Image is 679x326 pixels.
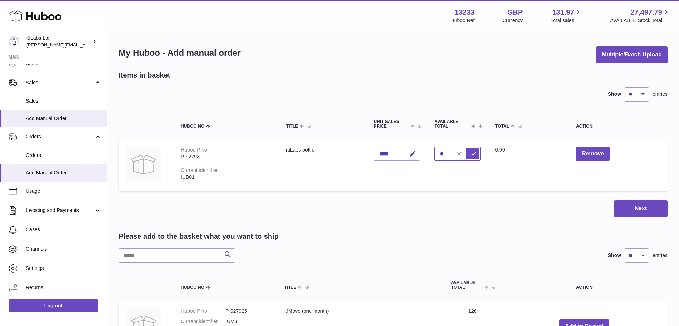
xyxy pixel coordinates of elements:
[550,17,582,24] span: Total sales
[119,232,279,241] h2: Please add to the basket what you want to ship
[286,124,298,129] span: Title
[279,139,366,191] td: iüLabs bottle
[119,47,241,59] h1: My Huboo - Add manual order
[225,308,270,315] dd: P-927925
[374,119,409,129] span: Unit Sales Price
[552,8,574,17] span: 131.97
[26,246,101,252] span: Channels
[9,36,19,47] img: annunziata@iulabs.co
[596,46,668,63] button: Multiple/Batch Upload
[26,42,143,48] span: [PERSON_NAME][EMAIL_ADDRESS][DOMAIN_NAME]
[181,308,225,315] dt: Huboo P no
[181,153,272,160] div: P-927931
[26,284,101,291] span: Returns
[181,147,207,153] div: Huboo P no
[501,273,668,297] th: Action
[610,17,670,24] span: AVAILABLE Stock Total
[653,252,668,259] span: entries
[181,318,225,325] dt: Current identifier
[26,98,101,104] span: Sales
[26,115,101,122] span: Add Manual Order
[26,35,91,48] div: iüLabs Ltd
[610,8,670,24] a: 27,497.79 AVAILABLE Stock Total
[181,174,272,181] div: IUB01
[451,281,483,290] span: AVAILABLE Total
[26,152,101,159] span: Orders
[630,8,662,17] span: 27,497.79
[576,124,660,129] div: Action
[284,285,296,290] span: Title
[608,91,621,98] label: Show
[434,119,470,129] span: AVAILABLE Total
[503,17,523,24] div: Currency
[26,207,94,214] span: Invoicing and Payments
[181,124,204,129] span: Huboo no
[181,167,218,173] div: Current identifier
[507,8,523,17] strong: GBP
[119,70,170,80] h2: Items in basket
[26,169,101,176] span: Add Manual Order
[26,226,101,233] span: Cases
[26,188,101,194] span: Usage
[26,265,101,272] span: Settings
[26,133,94,140] span: Orders
[9,299,98,312] a: Log out
[653,91,668,98] span: entries
[26,79,94,86] span: Sales
[608,252,621,259] label: Show
[495,124,509,129] span: Total
[455,8,475,17] strong: 13233
[181,285,204,290] span: Huboo no
[550,8,582,24] a: 131.97 Total sales
[576,147,610,161] button: Remove
[451,17,475,24] div: Huboo Ref
[614,200,668,217] button: Next
[495,147,505,153] span: 0.00
[225,318,270,325] dd: IUM31
[126,147,161,182] img: iüLabs bottle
